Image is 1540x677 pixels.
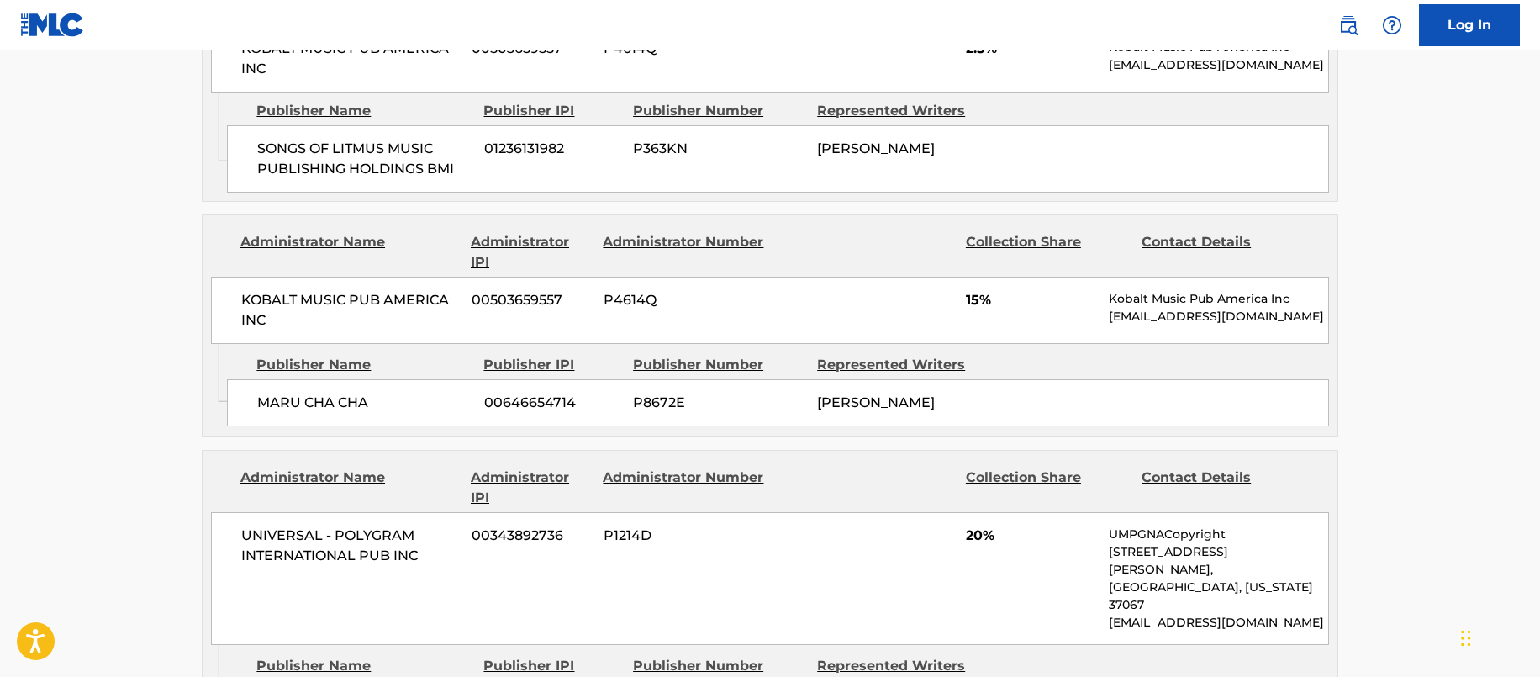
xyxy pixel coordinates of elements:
div: Contact Details [1142,232,1305,272]
span: 01236131982 [484,139,620,159]
div: Publisher IPI [483,101,620,121]
p: [EMAIL_ADDRESS][DOMAIN_NAME] [1109,56,1328,74]
div: Publisher Name [256,101,471,121]
div: Drag [1461,613,1471,664]
span: 00646654714 [484,393,620,413]
span: P1214D [604,526,767,546]
span: [PERSON_NAME] [817,140,935,156]
div: Help [1375,8,1409,42]
p: [EMAIL_ADDRESS][DOMAIN_NAME] [1109,614,1328,632]
p: [STREET_ADDRESS][PERSON_NAME], [1109,543,1328,579]
a: Log In [1419,4,1520,46]
span: [PERSON_NAME] [817,394,935,410]
span: KOBALT MUSIC PUB AMERICA INC [241,290,459,331]
span: P8672E [633,393,804,413]
span: UNIVERSAL - POLYGRAM INTERNATIONAL PUB INC [241,526,459,566]
div: Administrator Number [603,232,766,272]
span: SONGS OF LITMUS MUSIC PUBLISHING HOLDINGS BMI [257,139,472,179]
div: Publisher Number [633,355,804,375]
div: Administrator IPI [471,232,590,272]
span: 15% [966,290,1096,310]
div: Collection Share [966,232,1129,272]
div: Publisher IPI [483,656,620,676]
div: Collection Share [966,468,1129,508]
p: [GEOGRAPHIC_DATA], [US_STATE] 37067 [1109,579,1328,614]
div: Represented Writers [817,101,989,121]
div: Contact Details [1142,468,1305,508]
img: MLC Logo [20,13,85,37]
div: Administrator Name [240,232,458,272]
span: 20% [966,526,1096,546]
span: 00343892736 [472,526,591,546]
span: P363KN [633,139,804,159]
div: Publisher IPI [483,355,620,375]
div: Publisher Number [633,101,804,121]
div: Administrator IPI [471,468,590,508]
span: P4614Q [604,290,767,310]
img: search [1338,15,1358,35]
div: Represented Writers [817,656,989,676]
div: Publisher Number [633,656,804,676]
span: KOBALT MUSIC PUB AMERICA INC [241,39,459,79]
iframe: Chat Widget [1456,596,1540,677]
span: 00503659557 [472,290,591,310]
div: Administrator Name [240,468,458,508]
p: UMPGNACopyright [1109,526,1328,543]
div: Publisher Name [256,656,471,676]
img: help [1382,15,1402,35]
p: Kobalt Music Pub America Inc [1109,290,1328,308]
span: MARU CHA CHA [257,393,472,413]
div: Represented Writers [817,355,989,375]
div: Administrator Number [603,468,766,508]
a: Public Search [1332,8,1365,42]
p: [EMAIL_ADDRESS][DOMAIN_NAME] [1109,308,1328,325]
div: Publisher Name [256,355,471,375]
